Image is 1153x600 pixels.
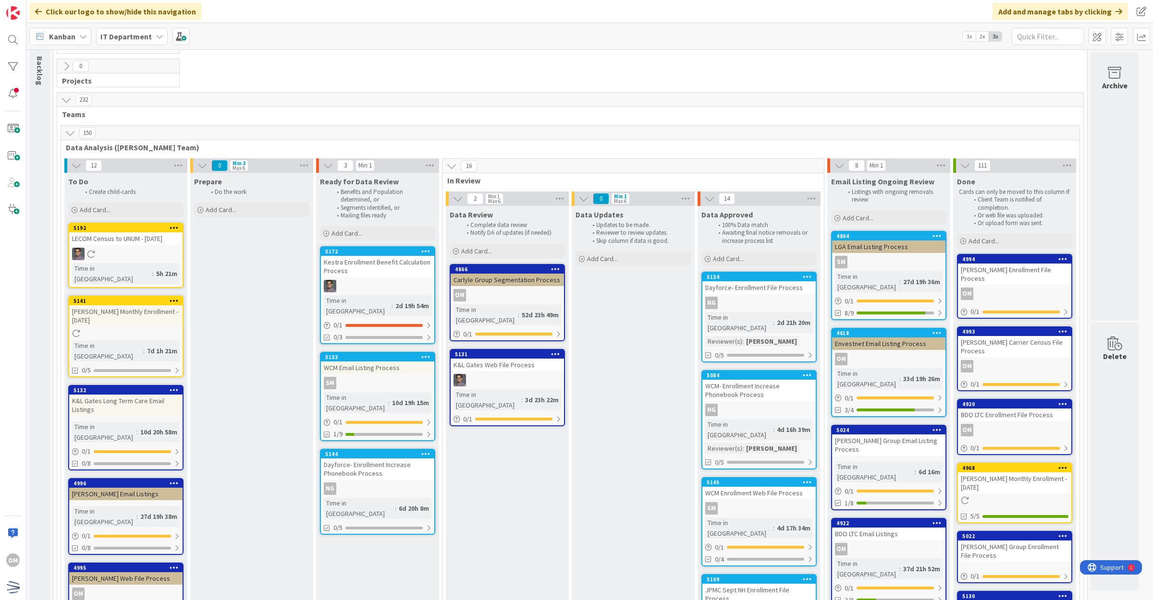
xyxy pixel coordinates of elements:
[702,297,816,309] div: NG
[958,264,1071,285] div: [PERSON_NAME] Enrollment File Process
[325,248,434,255] div: 5172
[832,256,945,268] div: SM
[136,427,138,437] span: :
[957,326,1072,391] a: 4993[PERSON_NAME] Carrier Census File ProcessOM0/1
[958,532,1071,540] div: 5022
[74,298,183,304] div: 5141
[454,289,466,301] div: OM
[152,268,154,279] span: :
[845,498,854,508] span: 1/8
[835,256,847,268] div: SM
[832,353,945,365] div: OM
[1012,28,1084,45] input: Quick Filter...
[74,480,183,487] div: 4996
[958,464,1071,493] div: 4968[PERSON_NAME] Monthly Enrollment - [DATE]
[702,502,816,515] div: SM
[154,268,180,279] div: 5h 21m
[969,237,999,245] span: Add Card...
[832,392,945,404] div: 0/1
[832,337,945,350] div: Envestnet Email Listing Process
[705,404,718,416] div: NG
[69,564,183,585] div: 4995[PERSON_NAME] Web File Process
[100,32,152,41] b: IT Department
[337,160,354,171] span: 3
[69,445,183,457] div: 0/1
[69,564,183,572] div: 4995
[744,336,799,347] div: [PERSON_NAME]
[958,378,1071,390] div: 0/1
[331,188,434,204] li: Benefits and Population determined, or
[970,571,980,581] span: 0 / 1
[832,528,945,540] div: BDO LTC Email Listings
[774,317,813,328] div: 2d 21h 20m
[69,530,183,542] div: 0/1
[835,461,915,482] div: Time in [GEOGRAPHIC_DATA]
[333,320,343,330] span: 0 / 1
[136,511,138,522] span: :
[962,593,1071,600] div: 5130
[1102,80,1128,91] div: Archive
[450,349,565,426] a: 5131K&L Gates Web File ProcessCSTime in [GEOGRAPHIC_DATA]:3d 23h 22m0/1
[138,427,180,437] div: 10d 20h 58m
[80,188,182,196] li: Create child-cards
[715,542,724,552] span: 0 / 1
[845,308,854,318] span: 8/9
[69,232,183,245] div: LECOM Census to UNUM - [DATE]
[970,511,980,521] span: 5/5
[713,254,744,263] span: Add Card...
[835,271,899,292] div: Time in [GEOGRAPHIC_DATA]
[702,371,816,380] div: 5084
[958,442,1071,454] div: 0/1
[321,416,434,428] div: 0/1
[832,543,945,555] div: OM
[702,273,816,281] div: 5134
[321,482,434,495] div: NG
[899,373,901,384] span: :
[321,450,434,458] div: 5144
[843,188,945,204] li: Listings with ongoing removals review
[845,296,854,306] span: 0 / 1
[72,421,136,443] div: Time in [GEOGRAPHIC_DATA]
[744,443,799,454] div: [PERSON_NAME]
[958,288,1071,300] div: OM
[962,401,1071,408] div: 4920
[958,400,1071,408] div: 4920
[970,307,980,317] span: 0 / 1
[454,304,518,325] div: Time in [GEOGRAPHIC_DATA]
[62,76,167,85] span: Projects
[321,280,434,292] div: CS
[832,426,945,434] div: 5024
[715,457,724,468] span: 0/5
[957,399,1072,455] a: 4920BDO LTC Enrollment File ProcessOM0/1
[321,458,434,480] div: Dayforce- Enrollment Increase Phonebook Process
[969,196,1071,212] li: Client Team is notified of completion.
[35,56,45,85] span: Backlog
[72,248,85,260] img: CS
[702,487,816,499] div: WCM Enrollment Web File Process
[455,266,564,273] div: 4866
[845,393,854,403] span: 0 / 1
[835,353,847,365] div: OM
[467,193,483,204] span: 2
[72,263,152,284] div: Time in [GEOGRAPHIC_DATA]
[321,353,434,374] div: 5133WCM Email Listing Process
[832,582,945,594] div: 0/1
[518,310,519,320] span: :
[832,485,945,497] div: 0/1
[86,160,102,171] span: 12
[233,161,245,166] div: Min 3
[901,276,943,287] div: 27d 19h 36m
[705,297,718,309] div: NG
[901,564,943,574] div: 37d 21h 52m
[74,564,183,571] div: 4995
[82,543,91,553] span: 0/8
[705,312,773,333] div: Time in [GEOGRAPHIC_DATA]
[69,479,183,500] div: 4996[PERSON_NAME] Email Listings
[974,160,991,171] span: 111
[835,368,899,389] div: Time in [GEOGRAPHIC_DATA]
[963,32,976,41] span: 1x
[143,346,145,356] span: :
[705,443,742,454] div: Reviewer(s)
[6,6,20,20] img: Visit kanbanzone.com
[705,517,773,539] div: Time in [GEOGRAPHIC_DATA]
